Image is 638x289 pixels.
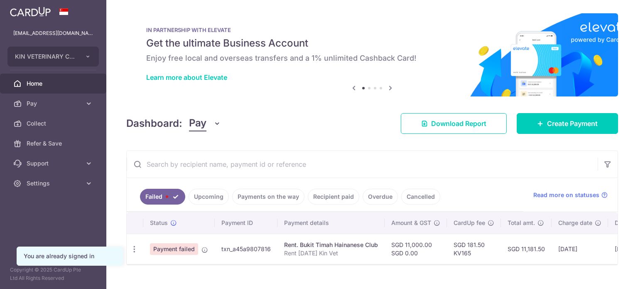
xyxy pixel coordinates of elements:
img: Renovation banner [126,13,618,96]
span: Pay [189,116,206,131]
h4: Dashboard: [126,116,182,131]
span: Total amt. [508,219,535,227]
span: Refer & Save [27,139,81,148]
a: Cancelled [401,189,440,205]
td: SGD 11,181.50 [501,234,552,264]
p: IN PARTNERSHIP WITH ELEVATE [146,27,598,33]
span: Amount & GST [391,219,431,227]
a: Download Report [401,113,507,134]
a: Upcoming [189,189,229,205]
h6: Enjoy free local and overseas transfers and a 1% unlimited Cashback Card! [146,53,598,63]
th: Payment ID [215,212,277,234]
div: You are already signed in [24,252,116,260]
td: SGD 11,000.00 SGD 0.00 [385,234,447,264]
a: Payments on the way [232,189,304,205]
td: [DATE] [552,234,608,264]
span: Read more on statuses [533,191,599,199]
td: txn_a45a9807816 [215,234,277,264]
img: CardUp [10,7,51,17]
span: Collect [27,119,81,128]
input: Search by recipient name, payment id or reference [127,151,598,178]
span: Home [27,79,81,88]
span: CardUp fee [454,219,485,227]
span: Create Payment [547,119,598,128]
a: Failed [140,189,185,205]
a: Overdue [363,189,398,205]
span: KIN VETERINARY CLINIC PTE. LTD. [15,52,76,61]
a: Recipient paid [308,189,359,205]
div: Rent. Bukit Timah Hainanese Club [284,241,378,249]
span: Support [27,159,81,168]
span: Payment failed [150,243,198,255]
button: KIN VETERINARY CLINIC PTE. LTD. [7,47,99,67]
p: Rent [DATE] Kin Vet [284,249,378,257]
span: Pay [27,99,81,108]
td: SGD 181.50 KV165 [447,234,501,264]
th: Payment details [277,212,385,234]
p: [EMAIL_ADDRESS][DOMAIN_NAME] [13,29,93,37]
a: Read more on statuses [533,191,608,199]
h5: Get the ultimate Business Account [146,37,598,50]
span: Download Report [431,119,486,128]
span: Status [150,219,168,227]
button: Pay [189,116,221,131]
a: Learn more about Elevate [146,73,227,82]
span: Charge date [558,219,592,227]
span: Settings [27,179,81,188]
a: Create Payment [517,113,618,134]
